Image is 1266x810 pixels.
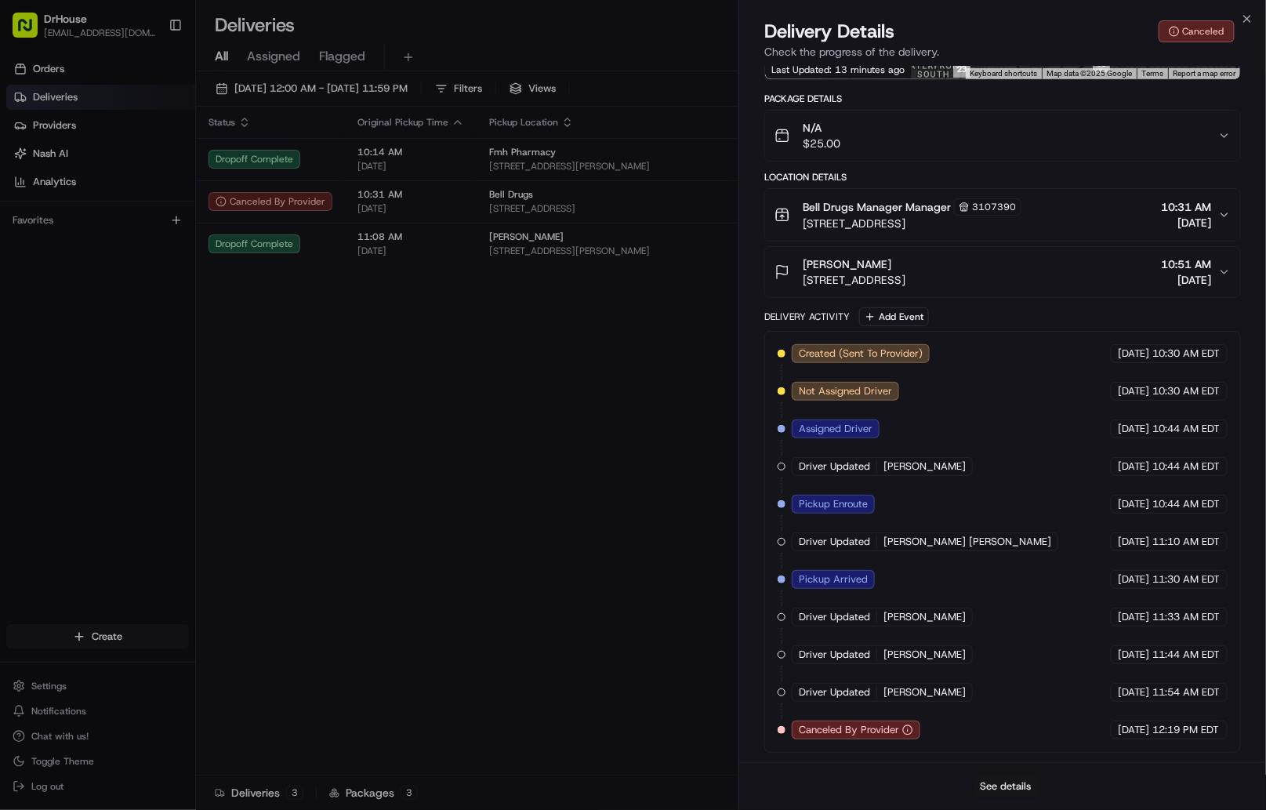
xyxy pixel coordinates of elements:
[1118,685,1150,699] span: [DATE]
[1118,572,1150,587] span: [DATE]
[1153,384,1221,398] span: 10:30 AM EDT
[764,44,1241,60] p: Check the progress of the delivery.
[156,347,190,358] span: Pylon
[799,648,870,662] span: Driver Updated
[883,610,966,624] span: [PERSON_NAME]
[33,150,61,178] img: 1732323095091-59ea418b-cfe3-43c8-9ae0-d0d06d6fd42c
[1153,422,1221,436] span: 10:44 AM EDT
[1047,69,1132,78] span: Map data ©2025 Google
[1118,459,1150,474] span: [DATE]
[799,384,892,398] span: Not Assigned Driver
[1118,535,1150,549] span: [DATE]
[799,535,870,549] span: Driver Updated
[1173,69,1235,78] a: Report a map error
[211,243,216,256] span: •
[16,228,41,253] img: Dianne Alexi Soriano
[1118,422,1150,436] span: [DATE]
[243,201,285,220] button: See all
[764,93,1241,105] div: Package Details
[132,310,145,322] div: 💻
[764,19,894,44] span: Delivery Details
[1162,256,1212,272] span: 10:51 AM
[267,154,285,173] button: Start new chat
[1162,215,1212,231] span: [DATE]
[803,120,840,136] span: N/A
[1153,685,1221,699] span: 11:54 AM EDT
[9,302,126,330] a: 📗Knowledge Base
[16,310,28,322] div: 📗
[71,150,257,165] div: Start new chat
[764,171,1241,183] div: Location Details
[883,459,966,474] span: [PERSON_NAME]
[16,150,44,178] img: 1736555255976-a54dd68f-1ca7-489b-9aae-adbdc363a1c4
[16,204,100,216] div: Past conversations
[803,272,905,288] span: [STREET_ADDRESS]
[1153,723,1220,737] span: 12:19 PM EDT
[1153,459,1221,474] span: 10:44 AM EDT
[803,216,1021,231] span: [STREET_ADDRESS]
[883,648,966,662] span: [PERSON_NAME]
[799,610,870,624] span: Driver Updated
[799,347,923,361] span: Created (Sent To Provider)
[1118,648,1150,662] span: [DATE]
[219,243,252,256] span: [DATE]
[1141,69,1163,78] a: Terms
[859,307,929,326] button: Add Event
[972,201,1016,213] span: 3107390
[1118,384,1150,398] span: [DATE]
[953,60,970,78] div: 23
[799,723,899,737] span: Canceled By Provider
[1153,648,1221,662] span: 11:44 AM EDT
[765,111,1240,161] button: N/A$25.00
[970,68,1037,79] button: Keyboard shortcuts
[1162,199,1212,215] span: 10:31 AM
[799,572,868,587] span: Pickup Arrived
[49,243,208,256] span: [PERSON_NAME] [PERSON_NAME]
[1159,20,1235,42] button: Canceled
[1118,610,1150,624] span: [DATE]
[1153,572,1221,587] span: 11:30 AM EDT
[1118,723,1150,737] span: [DATE]
[799,422,872,436] span: Assigned Driver
[799,459,870,474] span: Driver Updated
[1153,535,1221,549] span: 11:10 AM EDT
[1162,272,1212,288] span: [DATE]
[126,302,258,330] a: 💻API Documentation
[799,685,870,699] span: Driver Updated
[764,311,850,323] div: Delivery Activity
[765,247,1240,297] button: [PERSON_NAME][STREET_ADDRESS]10:51 AM[DATE]
[1153,347,1221,361] span: 10:30 AM EDT
[883,535,1051,549] span: [PERSON_NAME] [PERSON_NAME]
[883,685,966,699] span: [PERSON_NAME]
[1118,347,1150,361] span: [DATE]
[765,189,1240,241] button: Bell Drugs Manager Manager3107390[STREET_ADDRESS]10:31 AM[DATE]
[803,199,951,215] span: Bell Drugs Manager Manager
[974,775,1039,797] button: See details
[765,60,912,79] div: Last Updated: 13 minutes ago
[71,165,216,178] div: We're available if you need us!
[16,16,47,47] img: Nash
[803,136,840,151] span: $25.00
[799,497,868,511] span: Pickup Enroute
[1118,497,1150,511] span: [DATE]
[41,101,259,118] input: Clear
[111,346,190,358] a: Powered byPylon
[1153,497,1221,511] span: 10:44 AM EDT
[31,308,120,324] span: Knowledge Base
[148,308,252,324] span: API Documentation
[31,244,44,256] img: 1736555255976-a54dd68f-1ca7-489b-9aae-adbdc363a1c4
[16,63,285,88] p: Welcome 👋
[1153,610,1221,624] span: 11:33 AM EDT
[803,256,891,272] span: [PERSON_NAME]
